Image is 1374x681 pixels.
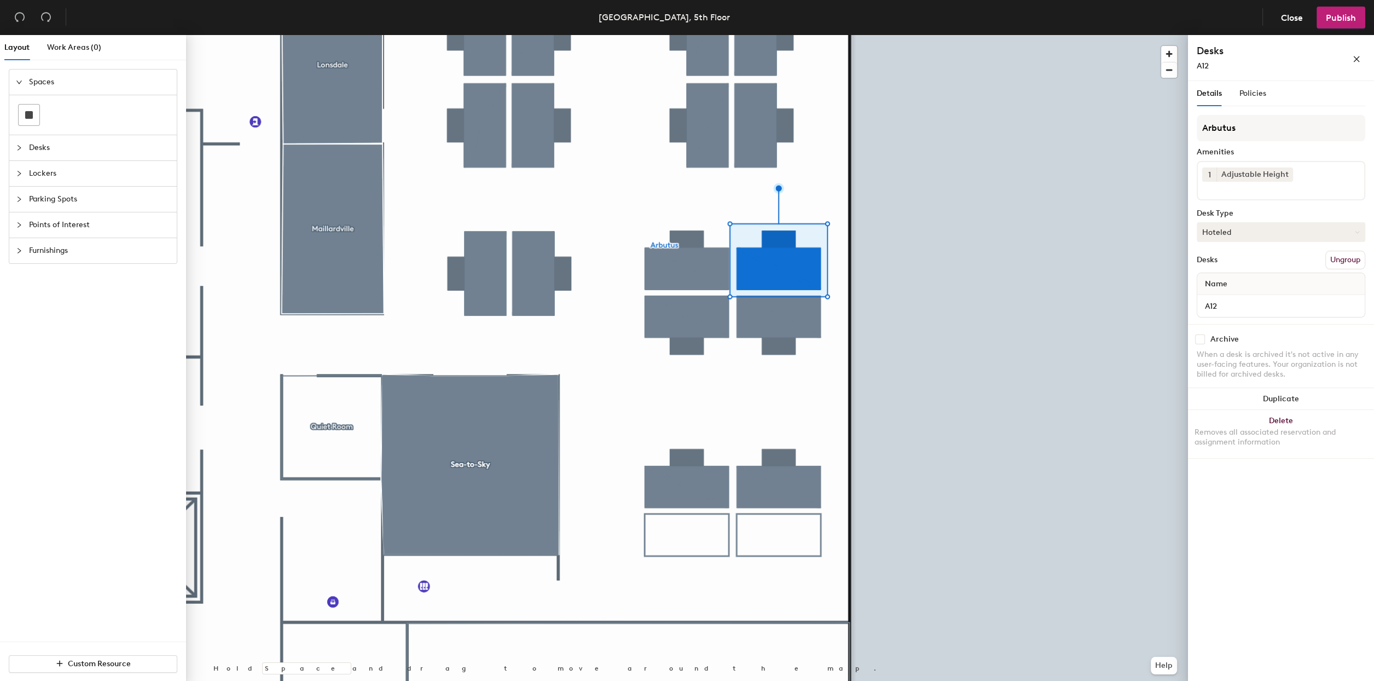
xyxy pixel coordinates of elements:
span: Close [1281,13,1303,23]
div: Archive [1210,335,1239,344]
span: collapsed [16,247,22,254]
button: Publish [1317,7,1365,28]
span: collapsed [16,145,22,151]
div: Adjustable Height [1216,168,1293,182]
span: Parking Spots [29,187,170,212]
button: Close [1272,7,1312,28]
div: [GEOGRAPHIC_DATA], 5th Floor [599,10,730,24]
span: Furnishings [29,238,170,263]
h4: Desks [1197,44,1317,58]
div: Desks [1197,256,1218,264]
span: Policies [1239,89,1266,98]
span: collapsed [16,222,22,228]
span: A12 [1197,61,1209,71]
input: Unnamed desk [1199,298,1363,314]
div: Amenities [1197,148,1365,157]
button: Ungroup [1325,251,1365,269]
span: collapsed [16,196,22,203]
span: 1 [1208,169,1211,181]
button: Hoteled [1197,222,1365,242]
span: Name [1199,274,1233,294]
button: Duplicate [1188,388,1374,410]
span: Lockers [29,161,170,186]
div: Removes all associated reservation and assignment information [1195,428,1367,447]
span: collapsed [16,170,22,177]
button: Help [1151,657,1177,674]
div: When a desk is archived it's not active in any user-facing features. Your organization is not bil... [1197,350,1365,379]
span: close [1353,55,1360,63]
span: undo [14,11,25,22]
button: Custom Resource [9,655,177,673]
span: Publish [1326,13,1356,23]
button: DeleteRemoves all associated reservation and assignment information [1188,410,1374,458]
span: Layout [4,43,30,52]
button: Redo (⌘ + ⇧ + Z) [35,7,57,28]
span: Desks [29,135,170,160]
span: Work Areas (0) [47,43,101,52]
div: Desk Type [1197,209,1365,218]
button: 1 [1202,168,1216,182]
button: Undo (⌘ + Z) [9,7,31,28]
span: expanded [16,79,22,85]
span: Custom Resource [68,659,131,668]
span: Details [1197,89,1222,98]
span: Points of Interest [29,212,170,238]
span: Spaces [29,70,170,95]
